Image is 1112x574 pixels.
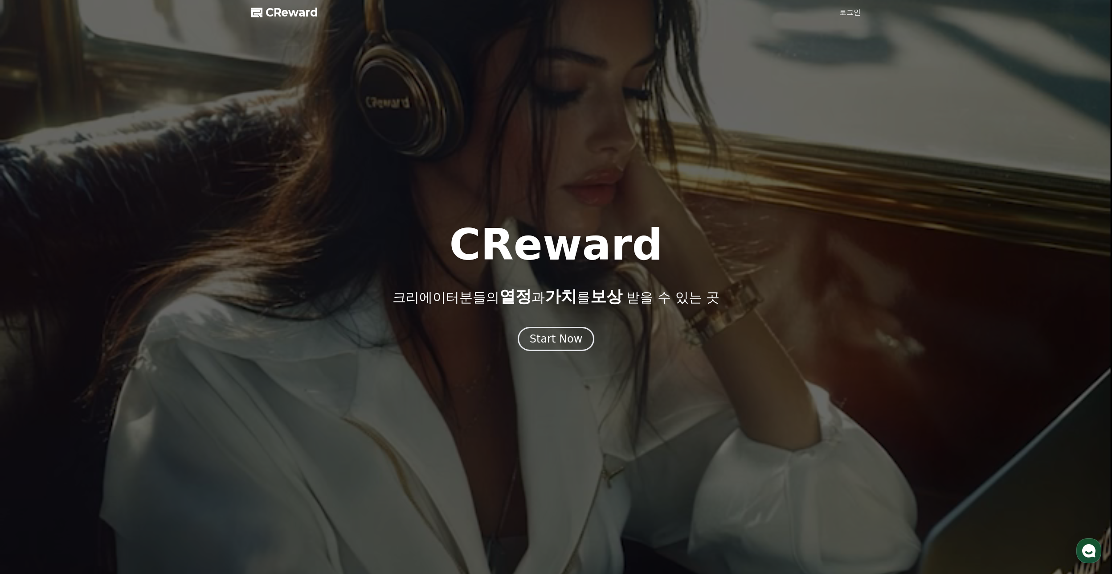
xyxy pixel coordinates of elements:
a: 로그인 [839,7,861,18]
p: 크리에이터분들의 과 를 받을 수 있는 곳 [392,288,720,306]
span: CReward [266,5,318,20]
div: Start Now [530,332,583,346]
a: Start Now [518,336,595,344]
span: 열정 [499,287,531,306]
span: 가치 [545,287,577,306]
a: CReward [251,5,318,20]
h1: CReward [449,223,662,266]
button: Start Now [518,327,595,351]
span: 보상 [590,287,622,306]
